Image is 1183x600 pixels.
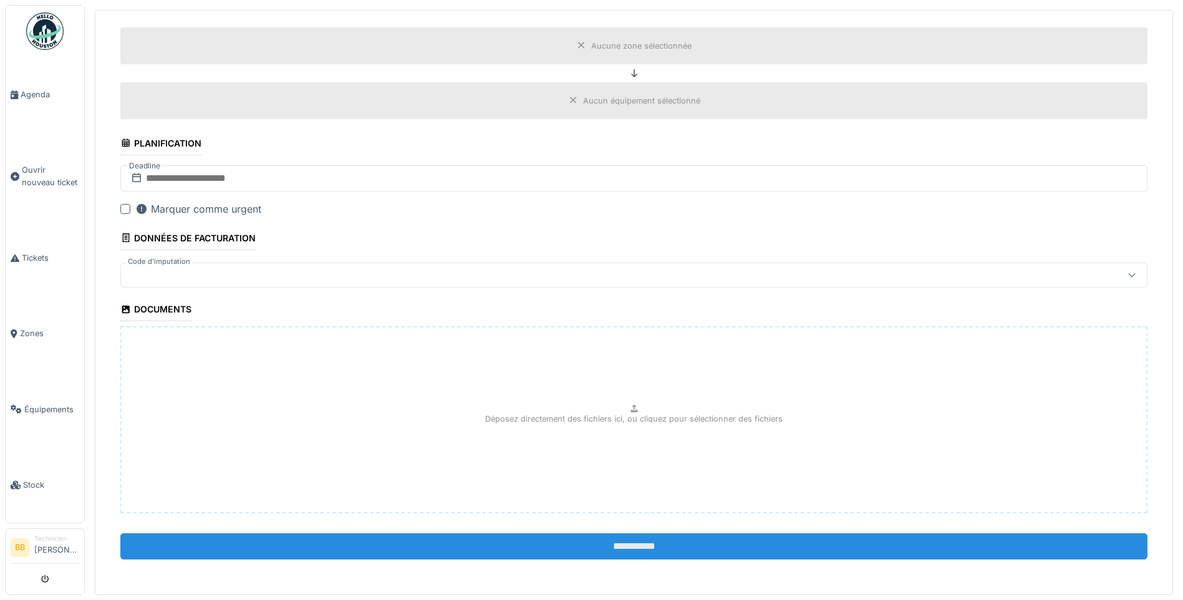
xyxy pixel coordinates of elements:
p: Déposez directement des fichiers ici, ou cliquez pour sélectionner des fichiers [485,413,783,425]
div: Planification [120,134,201,155]
label: Code d'imputation [125,256,193,267]
a: Tickets [6,220,84,296]
a: Agenda [6,57,84,132]
div: Aucun équipement sélectionné [583,95,700,107]
span: Stock [23,479,79,491]
label: Deadline [128,159,162,173]
div: Technicien [34,534,79,543]
a: Équipements [6,372,84,447]
div: Aucune zone sélectionnée [591,40,692,52]
a: Zones [6,296,84,371]
img: Badge_color-CXgf-gQk.svg [26,12,64,50]
div: Documents [120,300,191,321]
a: Stock [6,447,84,523]
span: Équipements [24,404,79,415]
span: Ouvrir nouveau ticket [22,164,79,188]
span: Tickets [22,252,79,264]
a: BB Technicien[PERSON_NAME] [11,534,79,564]
span: Agenda [21,89,79,100]
a: Ouvrir nouveau ticket [6,132,84,220]
div: Données de facturation [120,229,256,250]
div: Marquer comme urgent [135,201,261,216]
li: [PERSON_NAME] [34,534,79,561]
li: BB [11,538,29,557]
span: Zones [20,327,79,339]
